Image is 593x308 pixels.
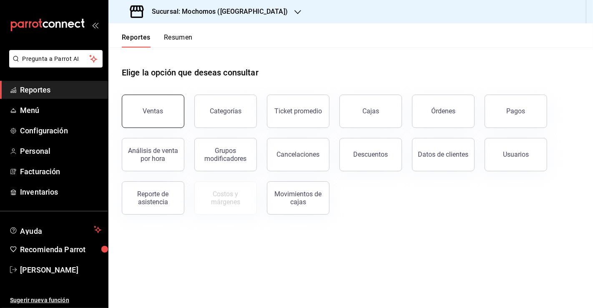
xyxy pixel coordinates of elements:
button: Órdenes [412,95,475,128]
span: Pregunta a Parrot AI [23,55,90,63]
button: Datos de clientes [412,138,475,171]
span: Reportes [20,84,101,95]
div: Análisis de venta por hora [127,147,179,163]
div: Ticket promedio [274,107,322,115]
span: Recomienda Parrot [20,244,101,255]
button: Grupos modificadores [194,138,257,171]
h1: Elige la opción que deseas consultar [122,66,259,79]
div: navigation tabs [122,33,193,48]
div: Reporte de asistencia [127,190,179,206]
button: Análisis de venta por hora [122,138,184,171]
button: Categorías [194,95,257,128]
button: Contrata inventarios para ver este reporte [194,181,257,215]
a: Pregunta a Parrot AI [6,60,103,69]
div: Ventas [143,107,163,115]
button: Resumen [164,33,193,48]
div: Pagos [507,107,525,115]
button: Cancelaciones [267,138,329,171]
span: Ayuda [20,225,90,235]
button: Cajas [339,95,402,128]
button: Pregunta a Parrot AI [9,50,103,68]
button: Usuarios [485,138,547,171]
span: Configuración [20,125,101,136]
button: Reporte de asistencia [122,181,184,215]
div: Cajas [362,107,379,115]
div: Categorías [210,107,241,115]
button: Movimientos de cajas [267,181,329,215]
div: Datos de clientes [418,150,469,158]
div: Órdenes [431,107,455,115]
span: [PERSON_NAME] [20,264,101,275]
div: Cancelaciones [277,150,320,158]
div: Costos y márgenes [200,190,251,206]
span: Inventarios [20,186,101,198]
div: Usuarios [503,150,529,158]
h3: Sucursal: Mochomos ([GEOGRAPHIC_DATA]) [145,7,288,17]
div: Descuentos [354,150,388,158]
span: Personal [20,145,101,157]
button: Ventas [122,95,184,128]
span: Sugerir nueva función [10,296,101,305]
button: Ticket promedio [267,95,329,128]
button: Pagos [485,95,547,128]
span: Menú [20,105,101,116]
span: Facturación [20,166,101,177]
button: Descuentos [339,138,402,171]
div: Grupos modificadores [200,147,251,163]
div: Movimientos de cajas [272,190,324,206]
button: Reportes [122,33,151,48]
button: open_drawer_menu [92,22,98,28]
